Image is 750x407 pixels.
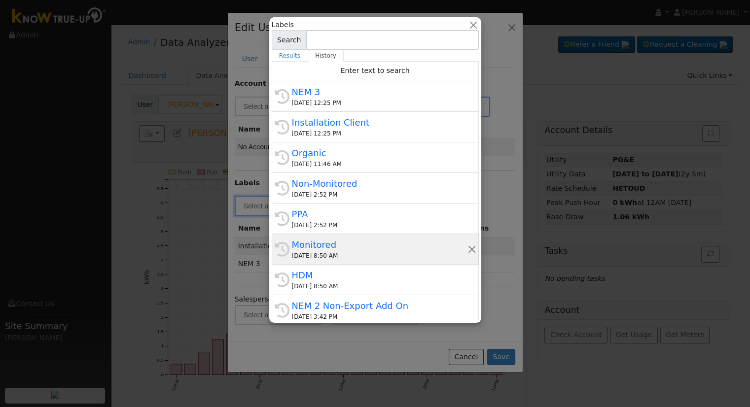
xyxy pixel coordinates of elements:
[275,120,289,135] i: History
[292,85,467,99] div: NEM 3
[292,129,467,138] div: [DATE] 12:25 PM
[275,242,289,257] i: History
[272,30,307,50] span: Search
[467,244,476,254] button: Remove this history
[275,303,289,318] i: History
[292,221,467,230] div: [DATE] 2:52 PM
[275,150,289,165] i: History
[292,99,467,107] div: [DATE] 12:25 PM
[341,67,410,74] span: Enter text to search
[275,89,289,104] i: History
[272,50,308,62] a: Results
[308,50,344,62] a: History
[292,238,467,251] div: Monitored
[275,272,289,287] i: History
[292,251,467,260] div: [DATE] 8:50 AM
[292,190,467,199] div: [DATE] 2:52 PM
[292,269,467,282] div: HDM
[292,207,467,221] div: PPA
[292,116,467,129] div: Installation Client
[292,282,467,291] div: [DATE] 8:50 AM
[292,299,467,312] div: NEM 2 Non-Export Add On
[292,312,467,321] div: [DATE] 3:42 PM
[275,181,289,196] i: History
[275,211,289,226] i: History
[292,177,467,190] div: Non-Monitored
[292,160,467,169] div: [DATE] 11:46 AM
[292,146,467,160] div: Organic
